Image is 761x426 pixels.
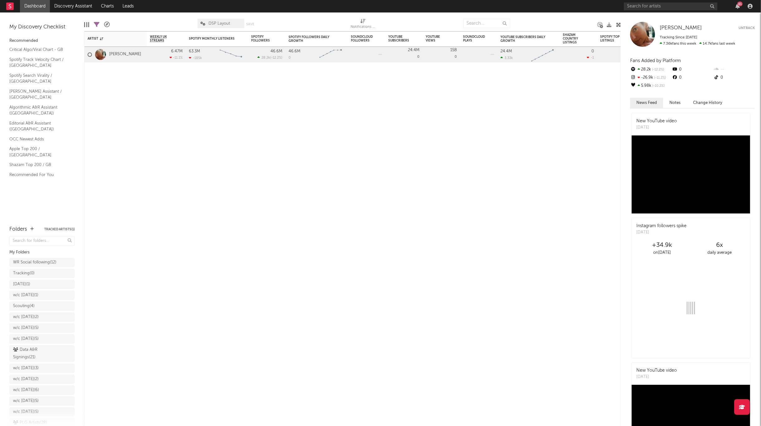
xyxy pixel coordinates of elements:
button: Untrack [739,25,755,31]
div: Filters(1 of 1) [94,16,99,34]
div: 15B [450,48,457,52]
div: Spotify Monthly Listeners [189,37,236,41]
div: Notifications (Artist) [351,23,376,31]
div: New YouTube video [636,367,677,374]
span: 28.2k [261,56,270,60]
svg: Chart title [529,47,557,62]
a: w/c [DATE](1) [9,291,75,300]
div: YouTube Subscribers [388,35,410,42]
div: [DATE] [636,374,677,380]
div: Spotify Followers [251,35,273,42]
a: w/c [DATE](3) [9,364,75,373]
div: 28.2k [630,66,672,74]
a: Algorithmic A&R Assistant ([GEOGRAPHIC_DATA]) [9,104,69,117]
div: 46.6M [289,49,300,53]
div: SoundCloud Plays [463,35,485,42]
div: 0 [388,47,419,62]
div: [DATE] ( 1 ) [13,281,30,288]
div: 6 x [691,242,749,249]
div: Instagram followers spike [636,223,687,229]
input: Search... [463,19,510,28]
a: Recommended For You [9,171,69,178]
div: -185k [189,56,202,60]
div: 81 [737,2,743,6]
button: 81 [735,4,740,9]
input: Search for folders... [9,237,75,246]
div: SoundCloud Followers [351,35,373,42]
div: YouTube Subscribers Daily Growth [500,35,547,43]
a: w/c [DATE](5) [9,407,75,417]
div: Shazam Country Listings [563,33,585,44]
button: Change History [687,98,729,108]
div: +34.9k [633,242,691,249]
a: Spotify Track Velocity Chart / [GEOGRAPHIC_DATA] [9,56,69,69]
div: 6.47M [171,49,183,53]
a: w/c [DATE](2) [9,375,75,384]
a: Shazam Top 200 / GB [9,161,69,168]
div: Spotify Top Listings [600,35,622,42]
button: Tracked Artists(1) [44,228,75,231]
div: ( ) [257,56,282,60]
button: News Feed [630,98,663,108]
span: -11.2 % [653,76,666,80]
div: w/c [DATE] ( 6 ) [13,386,39,394]
a: Spotify Search Virality / [GEOGRAPHIC_DATA] [9,72,69,85]
input: Search for artists [624,2,717,10]
button: Save [246,22,255,26]
a: WR Social following(12) [9,258,75,267]
div: A&R Pipeline [104,16,110,34]
div: w/c [DATE] ( 5 ) [13,408,39,416]
span: -12.2 % [271,56,281,60]
div: daily average [691,249,749,257]
div: w/c [DATE] ( 3 ) [13,365,39,372]
span: Tracking Since: [DATE] [660,36,697,39]
div: YouTube Views [426,35,448,42]
a: Critical Algo/Viral Chart - GB [9,46,69,53]
span: -1 [591,56,594,60]
a: Data A&R Signings(21) [9,345,75,362]
div: 0 [426,47,457,62]
a: w/c [DATE](5) [9,396,75,406]
div: [DATE] [636,125,677,131]
div: [DATE] [636,229,687,236]
div: Recommended [9,37,75,45]
a: Apple Top 200 / [GEOGRAPHIC_DATA] [9,145,69,158]
div: Notifications (Artist) [351,16,376,34]
a: Scouting(4) [9,301,75,311]
button: Notes [663,98,687,108]
a: [PERSON_NAME] [109,52,141,57]
div: 24.4M [500,49,512,53]
a: [PERSON_NAME] [660,25,702,31]
span: 7.36k fans this week [660,42,696,46]
div: WR Social following ( 12 ) [13,259,56,266]
div: My Folders [9,249,75,256]
div: Tracking ( 0 ) [13,270,35,277]
a: w/c [DATE](5) [9,334,75,344]
div: 24.4M [408,48,419,52]
a: Editorial A&R Assistant ([GEOGRAPHIC_DATA]) [9,120,69,133]
a: OCC Newest Adds [9,136,69,143]
div: 5.98k [630,82,672,90]
a: w/c [DATE](5) [9,323,75,333]
div: w/c [DATE] ( 1 ) [13,291,38,299]
div: 0 [591,49,594,53]
a: Tracking(0) [9,269,75,278]
div: 0 [289,56,291,60]
div: on [DATE] [633,249,691,257]
div: 63.3M [189,49,200,53]
svg: Chart title [217,47,245,62]
div: New YouTube video [636,118,677,125]
div: -11.1 % [170,56,183,60]
div: Scouting ( 4 ) [13,302,35,310]
span: -10.2 % [651,84,665,88]
div: Data A&R Signings ( 21 ) [13,346,57,361]
div: 0 [713,74,755,82]
div: My Discovery Checklist [9,23,75,31]
div: w/c [DATE] ( 5 ) [13,335,39,343]
div: 0 [672,66,713,74]
a: [PERSON_NAME] Assistant / [GEOGRAPHIC_DATA] [9,88,69,101]
a: [DATE](1) [9,280,75,289]
span: Fans Added by Platform [630,58,681,63]
a: w/c [DATE](2) [9,312,75,322]
div: 3.33k [500,56,513,60]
